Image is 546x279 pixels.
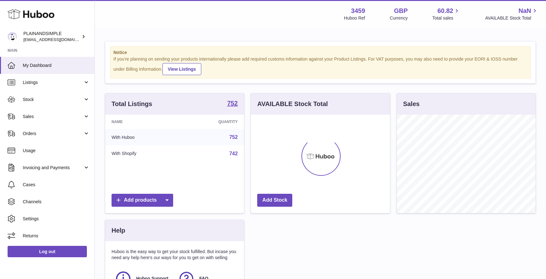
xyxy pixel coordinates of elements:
span: [EMAIL_ADDRESS][DOMAIN_NAME] [23,37,93,42]
a: View Listings [162,63,201,75]
span: AVAILABLE Stock Total [485,15,538,21]
span: Returns [23,233,90,239]
span: Channels [23,199,90,205]
a: Add products [112,194,173,207]
a: 742 [229,151,238,156]
a: 752 [227,100,238,108]
div: Currency [390,15,408,21]
a: Add Stock [257,194,292,207]
h3: Total Listings [112,100,152,108]
span: 60.82 [437,7,453,15]
a: 752 [229,134,238,140]
div: Huboo Ref [344,15,365,21]
a: Log out [8,246,87,257]
strong: 3459 [351,7,365,15]
a: NaN AVAILABLE Stock Total [485,7,538,21]
span: Stock [23,97,83,103]
h3: AVAILABLE Stock Total [257,100,328,108]
span: Orders [23,131,83,137]
td: With Shopify [105,145,180,162]
a: 60.82 Total sales [432,7,460,21]
th: Quantity [180,115,244,129]
span: My Dashboard [23,62,90,68]
div: If you're planning on sending your products internationally please add required customs informati... [113,56,527,75]
span: Invoicing and Payments [23,165,83,171]
th: Name [105,115,180,129]
p: Huboo is the easy way to get your stock fulfilled. But incase you need any help here's our ways f... [112,249,238,261]
h3: Help [112,226,125,235]
span: NaN [519,7,531,15]
img: duco@plainandsimple.com [8,32,17,41]
h3: Sales [403,100,420,108]
span: Listings [23,80,83,86]
span: Total sales [432,15,460,21]
strong: Notice [113,50,527,56]
strong: GBP [394,7,408,15]
span: Sales [23,114,83,120]
span: Usage [23,148,90,154]
strong: 752 [227,100,238,106]
div: PLAINANDSIMPLE [23,31,80,43]
td: With Huboo [105,129,180,145]
span: Cases [23,182,90,188]
span: Settings [23,216,90,222]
